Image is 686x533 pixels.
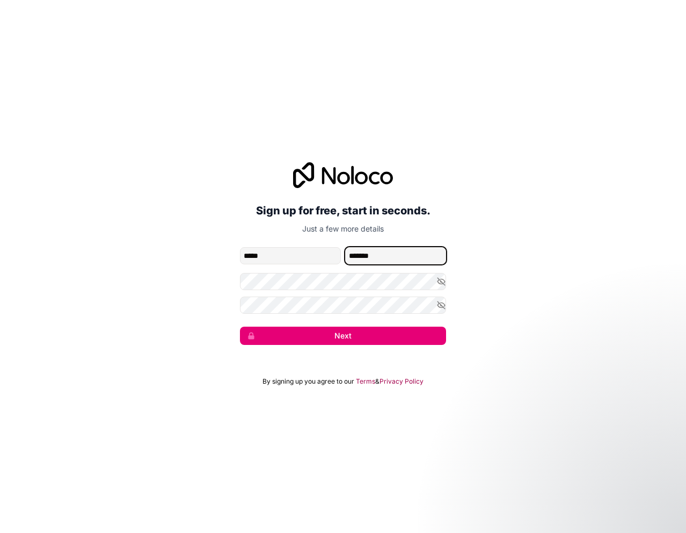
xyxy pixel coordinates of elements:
[240,201,446,220] h2: Sign up for free, start in seconds.
[471,452,686,528] iframe: Intercom notifications message
[240,297,446,314] input: Confirm password
[356,377,375,386] a: Terms
[240,224,446,234] p: Just a few more details
[262,377,354,386] span: By signing up you agree to our
[240,327,446,345] button: Next
[345,247,446,264] input: family-name
[375,377,380,386] span: &
[240,247,341,264] input: given-name
[380,377,424,386] a: Privacy Policy
[240,273,446,290] input: Password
